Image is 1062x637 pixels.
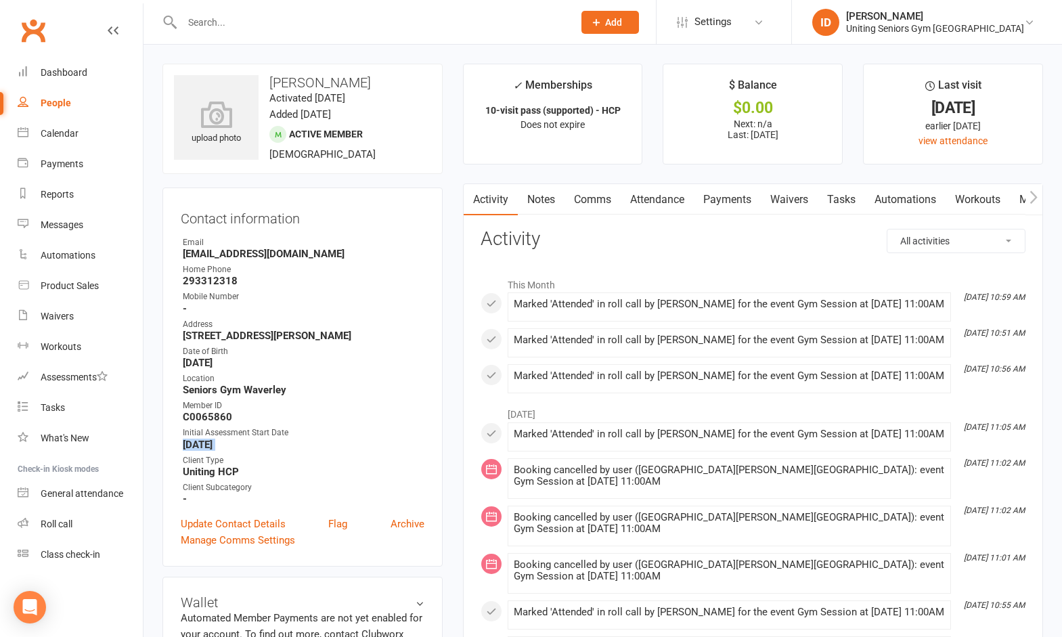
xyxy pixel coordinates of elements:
a: Calendar [18,118,143,149]
a: Automations [18,240,143,271]
span: Add [605,17,622,28]
div: earlier [DATE] [876,118,1030,133]
strong: [DATE] [183,357,424,369]
div: Assessments [41,372,108,382]
a: Update Contact Details [181,516,286,532]
div: Class check-in [41,549,100,560]
div: Dashboard [41,67,87,78]
a: What's New [18,423,143,454]
div: $ Balance [729,76,777,101]
div: People [41,97,71,108]
div: Mobile Number [183,290,424,303]
a: Workouts [946,184,1010,215]
a: Reports [18,179,143,210]
div: Booking cancelled by user ([GEOGRAPHIC_DATA][PERSON_NAME][GEOGRAPHIC_DATA]): event Gym Session at... [514,559,945,582]
strong: 293312318 [183,275,424,287]
a: Roll call [18,509,143,540]
a: Waivers [761,184,818,215]
div: Calendar [41,128,79,139]
div: Open Intercom Messenger [14,591,46,623]
h3: [PERSON_NAME] [174,75,431,90]
strong: C0065860 [183,411,424,423]
div: Payments [41,158,83,169]
a: Waivers [18,301,143,332]
div: Initial Assessment Start Date [183,426,424,439]
a: Payments [18,149,143,179]
input: Search... [178,13,564,32]
div: Marked 'Attended' in roll call by [PERSON_NAME] for the event Gym Session at [DATE] 11:00AM [514,429,945,440]
a: Notes [518,184,565,215]
div: upload photo [174,101,259,146]
i: [DATE] 10:59 AM [964,292,1025,302]
div: Address [183,318,424,331]
a: Product Sales [18,271,143,301]
i: [DATE] 11:02 AM [964,506,1025,515]
a: Clubworx [16,14,50,47]
span: Settings [694,7,732,37]
div: Client Subcategory [183,481,424,494]
a: Class kiosk mode [18,540,143,570]
div: Uniting Seniors Gym [GEOGRAPHIC_DATA] [846,22,1024,35]
button: Add [581,11,639,34]
i: [DATE] 10:51 AM [964,328,1025,338]
i: [DATE] 11:02 AM [964,458,1025,468]
div: Marked 'Attended' in roll call by [PERSON_NAME] for the event Gym Session at [DATE] 11:00AM [514,299,945,310]
div: Member ID [183,399,424,412]
div: Roll call [41,519,72,529]
a: Automations [865,184,946,215]
p: Next: n/a Last: [DATE] [676,118,830,140]
div: Marked 'Attended' in roll call by [PERSON_NAME] for the event Gym Session at [DATE] 11:00AM [514,334,945,346]
div: Messages [41,219,83,230]
i: [DATE] 10:55 AM [964,600,1025,610]
h3: Wallet [181,595,424,610]
a: General attendance kiosk mode [18,479,143,509]
div: ID [812,9,839,36]
a: Manage Comms Settings [181,532,295,548]
span: Active member [289,129,363,139]
div: Location [183,372,424,385]
a: Attendance [621,184,694,215]
a: Archive [391,516,424,532]
strong: - [183,303,424,315]
div: Date of Birth [183,345,424,358]
i: [DATE] 11:01 AM [964,553,1025,563]
a: Tasks [818,184,865,215]
div: Marked 'Attended' in roll call by [PERSON_NAME] for the event Gym Session at [DATE] 11:00AM [514,607,945,618]
time: Activated [DATE] [269,92,345,104]
div: Home Phone [183,263,424,276]
div: Reports [41,189,74,200]
div: Marked 'Attended' in roll call by [PERSON_NAME] for the event Gym Session at [DATE] 11:00AM [514,370,945,382]
a: People [18,88,143,118]
i: [DATE] 10:56 AM [964,364,1025,374]
div: Email [183,236,424,249]
a: Comms [565,184,621,215]
strong: Seniors Gym Waverley [183,384,424,396]
strong: [EMAIL_ADDRESS][DOMAIN_NAME] [183,248,424,260]
time: Added [DATE] [269,108,331,120]
li: [DATE] [481,400,1025,422]
div: [PERSON_NAME] [846,10,1024,22]
div: Waivers [41,311,74,322]
div: Client Type [183,454,424,467]
strong: - [183,493,424,505]
div: Tasks [41,402,65,413]
a: Activity [464,184,518,215]
a: view attendance [919,135,988,146]
div: Product Sales [41,280,99,291]
i: ✓ [513,79,522,92]
div: [DATE] [876,101,1030,115]
div: Booking cancelled by user ([GEOGRAPHIC_DATA][PERSON_NAME][GEOGRAPHIC_DATA]): event Gym Session at... [514,512,945,535]
a: Flag [328,516,347,532]
span: [DEMOGRAPHIC_DATA] [269,148,376,160]
h3: Contact information [181,206,424,226]
div: General attendance [41,488,123,499]
strong: 10-visit pass (supported) - HCP [485,105,621,116]
div: $0.00 [676,101,830,115]
span: Does not expire [521,119,585,130]
div: Booking cancelled by user ([GEOGRAPHIC_DATA][PERSON_NAME][GEOGRAPHIC_DATA]): event Gym Session at... [514,464,945,487]
a: Assessments [18,362,143,393]
i: [DATE] 11:05 AM [964,422,1025,432]
a: Dashboard [18,58,143,88]
div: Last visit [925,76,981,101]
a: Messages [18,210,143,240]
